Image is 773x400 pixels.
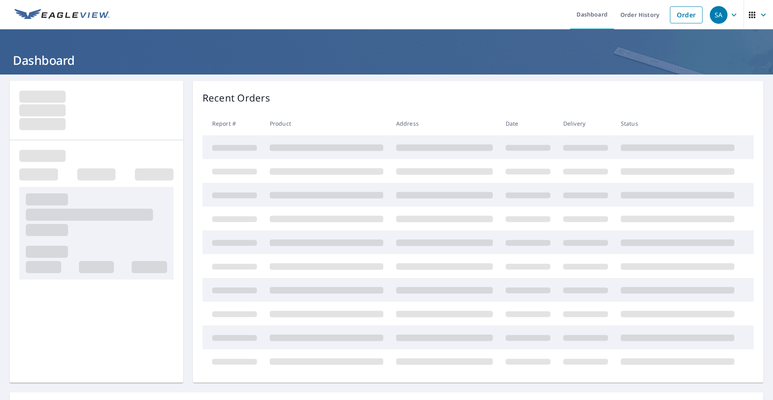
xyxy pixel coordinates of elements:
th: Product [263,112,390,135]
img: EV Logo [14,9,110,21]
th: Status [614,112,741,135]
th: Delivery [557,112,614,135]
th: Address [390,112,499,135]
h1: Dashboard [10,52,763,68]
th: Report # [203,112,263,135]
a: Order [670,6,703,23]
div: SA [710,6,728,24]
th: Date [499,112,557,135]
p: Recent Orders [203,91,270,105]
